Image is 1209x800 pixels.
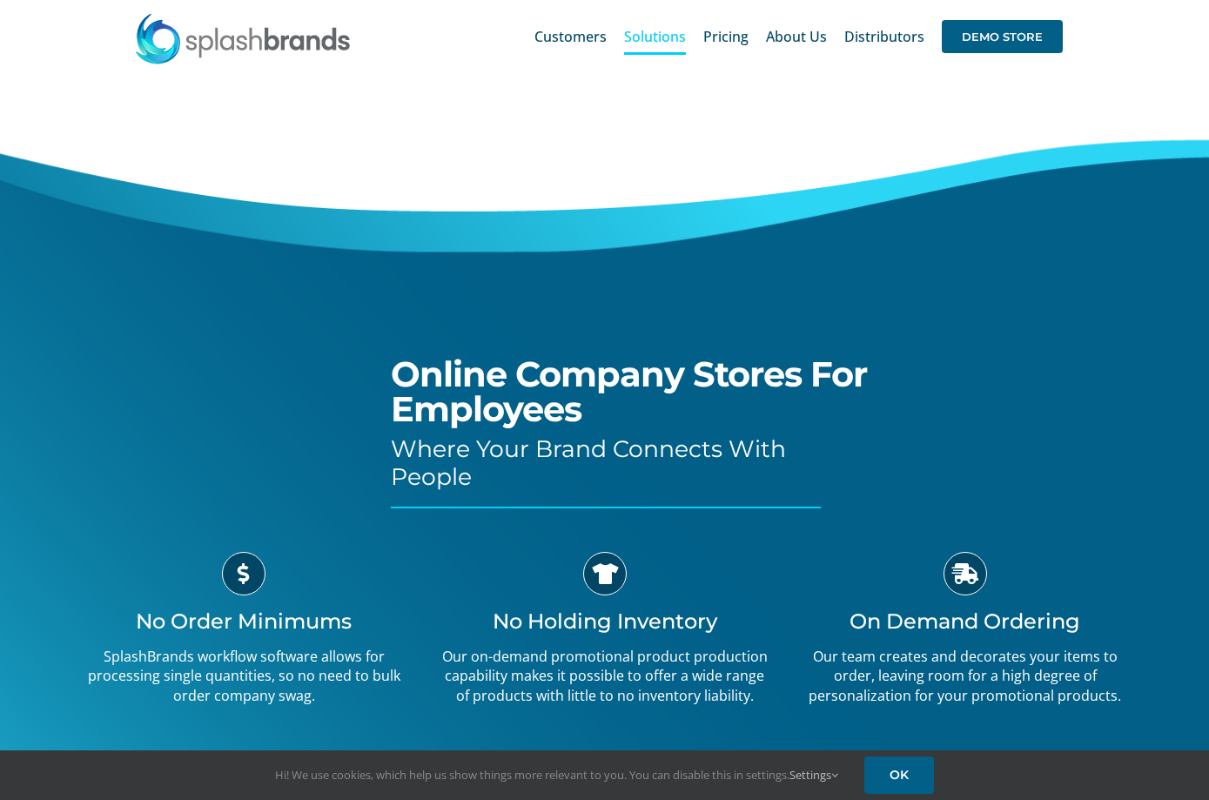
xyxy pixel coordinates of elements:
[798,608,1132,634] h3: On Demand Ordering
[77,647,411,705] p: SplashBrands workflow software allows for processing single quantities, so no need to bulk order ...
[534,30,607,44] span: Customers
[703,9,749,64] a: Pricing
[844,9,924,64] a: Distributors
[437,608,771,634] h3: No Holding Inventory
[942,20,1063,53] span: DEMO STORE
[624,30,686,44] span: Solutions
[77,608,411,634] h3: No Order Minimums
[534,9,1063,64] nav: Main Menu
[703,30,749,44] span: Pricing
[437,647,771,705] p: Our on-demand promotional product production capability makes it possible to offer a wide range o...
[766,30,827,44] span: About Us
[534,9,607,64] a: Customers
[391,434,786,491] span: Where Your Brand Connects With People
[275,767,838,783] span: Hi! We use cookies, which help us show things more relevant to you. You can disable this in setti...
[134,12,352,64] img: SplashBrands.com Logo
[942,9,1063,64] a: DEMO STORE
[864,756,934,794] a: OK
[798,647,1132,705] p: Our team creates and decorates your items to order, leaving room for a high degree of personaliza...
[789,767,838,783] a: Settings
[844,30,924,44] span: Distributors
[391,353,867,430] span: Online Company Stores For Employees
